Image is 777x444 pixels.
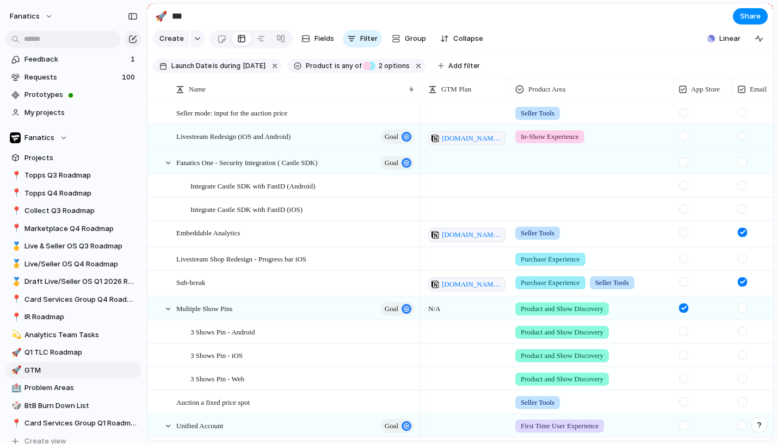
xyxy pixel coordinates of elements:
a: [DOMAIN_NAME][URL] [428,228,505,242]
span: Seller Tools [595,277,629,288]
button: 📍 [10,188,21,199]
button: [DATE] [241,60,268,72]
span: Card Services Group Q4 Roadmap [24,294,138,305]
span: goal [385,129,398,144]
span: Email [750,84,767,95]
span: BtB Burn Down List [24,400,138,411]
span: Name [189,84,206,95]
button: Filter [343,30,382,47]
a: Requests100 [5,69,141,86]
span: Filter [360,33,378,44]
span: Unified Account [176,419,223,431]
span: Group [405,33,426,44]
button: goal [381,156,414,170]
div: 🚀Q1 TLC Roadmap [5,344,141,361]
span: Marketplace Q4 Roadmap [24,223,138,234]
span: GTM Plan [441,84,471,95]
div: 🥇 [11,258,19,270]
span: Fields [314,33,334,44]
button: Linear [703,31,745,47]
span: is [335,61,340,71]
button: Group [386,30,431,47]
div: 🚀 [155,9,167,23]
span: [DOMAIN_NAME][URL] [442,229,502,240]
span: Create [159,33,184,44]
div: 📍 [11,205,19,217]
div: 💫 [11,329,19,341]
button: Share [733,8,768,25]
span: [DOMAIN_NAME][URL] [442,279,502,290]
span: [DOMAIN_NAME][URL] [442,133,502,144]
a: 🥇Draft Live/Seller OS Q1 2026 Roadmap [5,273,141,290]
a: 📍IR Roadmap [5,309,141,325]
div: 📍Card Services Group Q4 Roadmap [5,291,141,308]
span: Embeddable Analytics [176,226,240,239]
span: Seller Tools [521,108,554,119]
span: Product [306,61,332,71]
div: 🎲BtB Burn Down List [5,398,141,414]
span: options [375,61,410,71]
div: 💫Analytics Team Tasks [5,327,141,343]
button: isduring [212,60,242,72]
span: 2 [375,62,384,70]
div: 🏥Problem Areas [5,380,141,396]
span: Seller mode: input for the auction price [176,106,287,119]
a: 📍Marketplace Q4 Roadmap [5,221,141,237]
span: 3 Shows Pin - Web [190,372,244,385]
button: 🎲 [10,400,21,411]
a: 🥇Live & Seller OS Q3 Roadmap [5,238,141,254]
div: 📍 [11,293,19,306]
span: Collapse [453,33,483,44]
span: GTM [24,365,138,376]
button: isany of [332,60,363,72]
span: Feedback [24,54,127,65]
div: 📍 [11,169,19,182]
span: Purchase Experience [521,254,580,265]
span: is [213,61,218,71]
span: fanatics [10,11,40,22]
span: Q1 TLC Roadmap [24,347,138,358]
span: goal [385,155,398,171]
button: 🥇 [10,276,21,287]
a: 📍Topps Q4 Roadmap [5,185,141,202]
button: 📍 [10,170,21,181]
button: fanatics [5,8,59,25]
span: Linear [719,33,741,44]
div: 🥇 [11,276,19,288]
button: 📍 [10,418,21,429]
span: Topps Q4 Roadmap [24,188,138,199]
button: goal [381,130,414,144]
button: 🏥 [10,382,21,393]
button: Fanatics [5,130,141,146]
a: 📍Topps Q3 Roadmap [5,167,141,184]
button: 🚀 [152,8,170,25]
span: Product Area [528,84,565,95]
span: N/A [424,297,510,314]
span: Card Services Group Q1 Roadmap [24,418,138,429]
span: Collect Q3 Roadmap [24,205,138,216]
a: 🥇Live/Seller OS Q4 Roadmap [5,256,141,272]
span: Purchase Experience [521,277,580,288]
div: 📍Card Services Group Q1 Roadmap [5,415,141,431]
a: 📍Collect Q3 Roadmap [5,203,141,219]
div: 📍 [11,187,19,199]
button: Add filter [431,58,486,74]
button: 🥇 [10,259,21,270]
span: Fanatics [24,132,54,143]
button: 🚀 [10,365,21,376]
span: Product and Show Discovery [521,350,603,361]
span: any of [340,61,361,71]
span: Topps Q3 Roadmap [24,170,138,181]
span: App Store [691,84,720,95]
span: 3 Shows Pin - iOS [190,349,243,361]
span: Integrate Castle SDK with FanID (Android) [190,179,315,192]
span: Seller Tools [521,228,554,239]
span: Analytics Team Tasks [24,330,138,340]
a: Prototypes [5,87,141,103]
button: 📍 [10,294,21,305]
